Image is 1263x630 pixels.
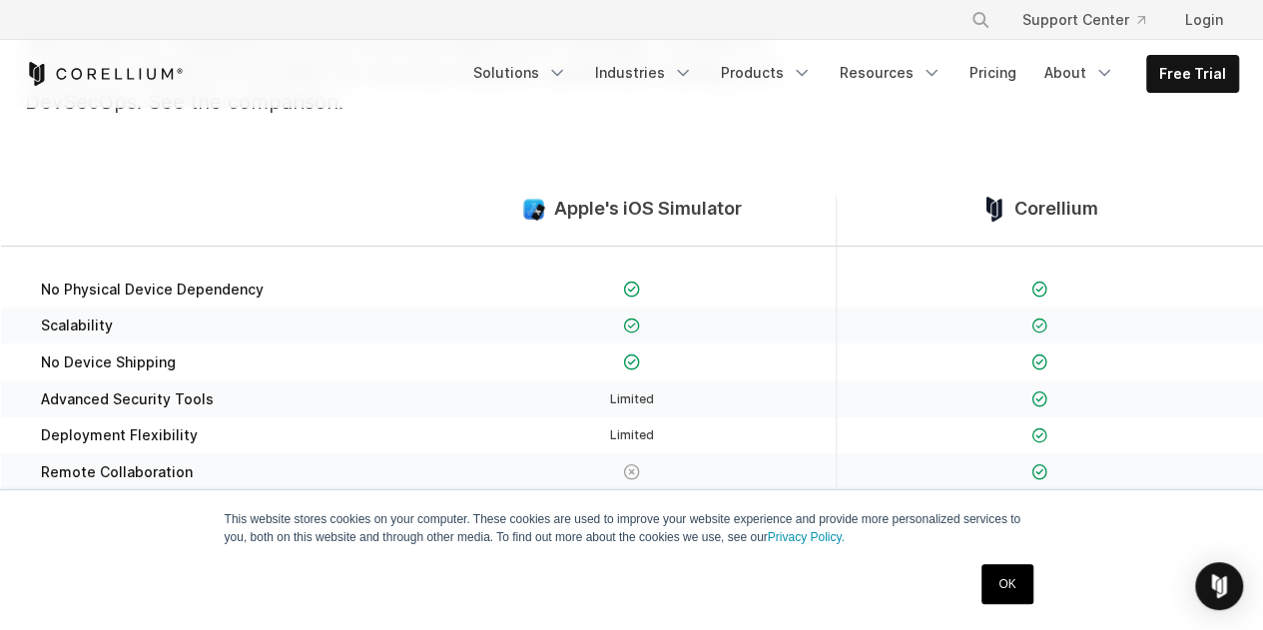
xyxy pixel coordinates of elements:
[981,564,1032,604] a: OK
[1031,281,1048,298] img: Checkmark
[947,2,1239,38] div: Navigation Menu
[1014,198,1098,221] span: Corellium
[25,62,184,86] a: Corellium Home
[1031,390,1048,407] img: Checkmark
[41,316,113,334] span: Scalability
[41,426,198,444] span: Deployment Flexibility
[623,463,640,480] img: X
[828,55,953,91] a: Resources
[957,55,1028,91] a: Pricing
[1169,2,1239,38] a: Login
[709,55,824,91] a: Products
[41,463,193,481] span: Remote Collaboration
[41,353,176,371] span: No Device Shipping
[521,197,546,222] img: compare_ios-simulator--large
[623,281,640,298] img: Checkmark
[1031,463,1048,480] img: Checkmark
[623,317,640,334] img: Checkmark
[610,391,654,406] span: Limited
[583,55,705,91] a: Industries
[461,55,579,91] a: Solutions
[41,390,214,408] span: Advanced Security Tools
[41,281,264,299] span: No Physical Device Dependency
[461,55,1239,93] div: Navigation Menu
[1006,2,1161,38] a: Support Center
[1195,562,1243,610] div: Open Intercom Messenger
[225,510,1039,546] p: This website stores cookies on your computer. These cookies are used to improve your website expe...
[768,530,845,544] a: Privacy Policy.
[1032,55,1126,91] a: About
[610,427,654,442] span: Limited
[1147,56,1238,92] a: Free Trial
[1031,317,1048,334] img: Checkmark
[1031,427,1048,444] img: Checkmark
[962,2,998,38] button: Search
[623,353,640,370] img: Checkmark
[1031,353,1048,370] img: Checkmark
[554,198,742,221] span: Apple's iOS Simulator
